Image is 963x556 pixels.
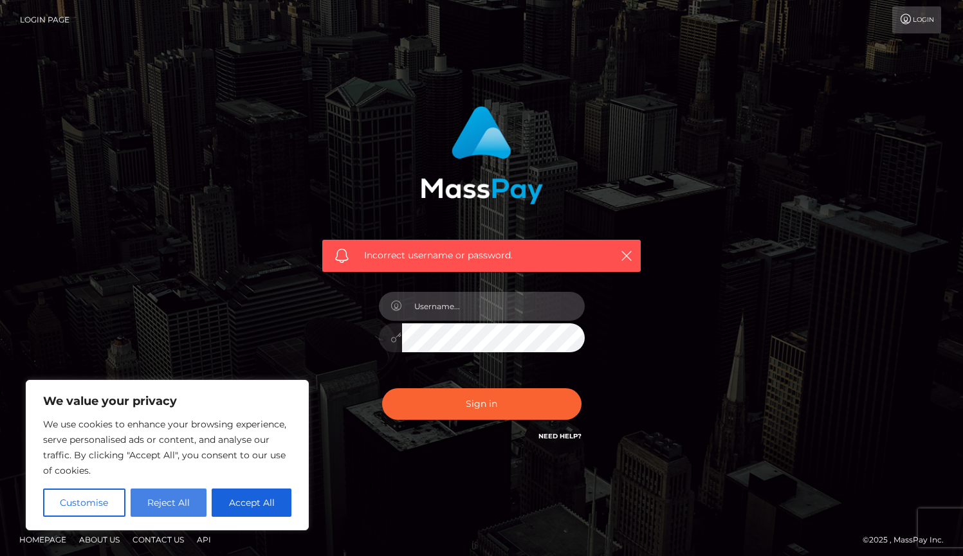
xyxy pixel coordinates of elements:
[26,380,309,530] div: We value your privacy
[863,533,953,547] div: © 2025 , MassPay Inc.
[131,489,207,517] button: Reject All
[43,489,125,517] button: Customise
[892,6,941,33] a: Login
[43,393,291,409] p: We value your privacy
[20,6,69,33] a: Login Page
[212,489,291,517] button: Accept All
[538,432,582,440] a: Need Help?
[382,388,582,420] button: Sign in
[74,530,125,550] a: About Us
[364,249,599,262] span: Incorrect username or password.
[43,417,291,478] p: We use cookies to enhance your browsing experience, serve personalised ads or content, and analys...
[127,530,189,550] a: Contact Us
[192,530,216,550] a: API
[14,530,71,550] a: Homepage
[402,292,585,321] input: Username...
[421,106,543,204] img: MassPay Login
